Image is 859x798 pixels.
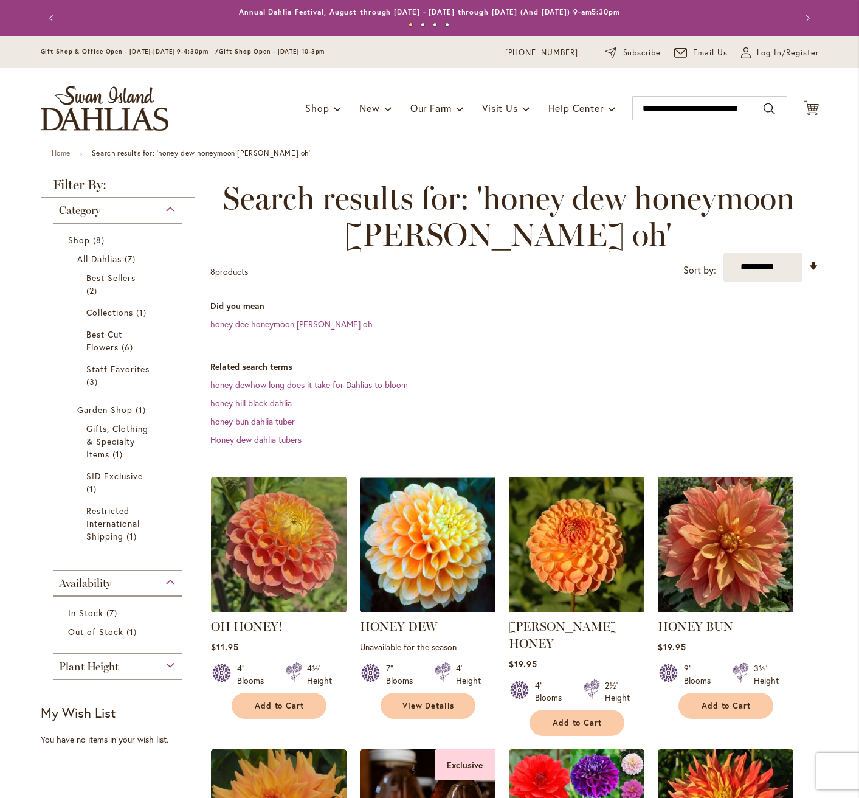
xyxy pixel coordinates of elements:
[509,477,644,612] img: CRICHTON HONEY
[86,375,101,388] span: 3
[381,693,475,719] a: View Details
[360,477,495,612] img: Honey Dew
[658,641,686,653] span: $19.95
[605,47,661,59] a: Subscribe
[136,403,149,416] span: 1
[741,47,819,59] a: Log In/Register
[678,693,773,719] button: Add to Cart
[421,23,425,27] button: 2 of 4
[795,6,819,30] button: Next
[505,47,579,59] a: [PHONE_NUMBER]
[41,86,168,131] a: store logo
[126,625,140,638] span: 1
[77,253,122,265] span: All Dahlias
[509,619,617,651] a: [PERSON_NAME] HONEY
[68,234,90,246] span: Shop
[410,102,452,114] span: Our Farm
[86,284,100,297] span: 2
[210,300,819,312] dt: Did you mean
[77,404,133,415] span: Garden Shop
[386,662,420,687] div: 7" Blooms
[86,306,153,319] a: Collections
[683,259,716,282] label: Sort by:
[360,603,495,615] a: Honey Dew
[68,606,171,619] a: In Stock 7
[86,423,149,460] span: Gifts, Clothing & Specialty Items
[210,434,302,445] a: Honey dew dahlia tubers
[658,477,793,612] img: Honey Bun
[86,271,153,297] a: Best Sellers
[41,47,219,55] span: Gift Shop & Office Open - [DATE]-[DATE] 9-4:30pm /
[360,619,437,634] a: HONEY DEW
[86,422,153,460] a: Gifts, Clothing &amp; Specialty Items
[86,363,150,375] span: Staff Favorites
[68,234,171,246] a: Shop
[456,662,481,687] div: 4' Height
[402,701,455,711] span: View Details
[86,470,153,495] a: SID Exclusive
[86,363,153,388] a: Staff Favorites
[106,606,120,619] span: 7
[68,626,124,637] span: Out of Stock
[211,477,347,612] img: Oh Honey!
[305,102,329,114] span: Shop
[482,102,517,114] span: Visit Us
[211,603,347,615] a: Oh Honey!
[211,641,239,653] span: $11.95
[41,6,65,30] button: Previous
[210,397,292,409] a: honey hill black dahlia
[360,641,495,653] p: Unavailable for the season
[86,505,140,542] span: Restricted International Shipping
[86,328,122,353] span: Best Cut Flowers
[122,341,136,353] span: 6
[93,234,108,246] span: 8
[548,102,604,114] span: Help Center
[86,470,143,482] span: SID Exclusive
[693,47,728,59] span: Email Us
[77,403,162,416] a: Garden Shop
[237,662,271,687] div: 4" Blooms
[210,379,408,390] a: honey dewhow long does it take for Dahlias to bloom
[86,272,136,283] span: Best Sellers
[41,178,195,198] strong: Filter By:
[41,704,116,721] strong: My Wish List
[210,266,215,277] span: 8
[658,603,793,615] a: Honey Bun
[52,148,71,158] a: Home
[232,693,326,719] button: Add to Cart
[92,148,311,158] strong: Search results for: 'honey dew honeymoon [PERSON_NAME] oh'
[684,662,718,687] div: 9" Blooms
[445,23,449,27] button: 4 of 4
[605,679,630,704] div: 2½' Height
[435,749,495,780] div: Exclusive
[59,577,111,590] span: Availability
[86,482,100,495] span: 1
[239,7,620,16] a: Annual Dahlia Festival, August through [DATE] - [DATE] through [DATE] (And [DATE]) 9-am5:30pm
[125,252,139,265] span: 7
[210,361,819,373] dt: Related search terms
[211,619,282,634] a: OH HONEY!
[59,204,100,217] span: Category
[210,415,295,427] a: honey bun dahlia tuber
[68,625,171,638] a: Out of Stock 1
[509,658,537,670] span: $19.95
[86,504,153,543] a: Restricted International Shipping
[41,734,203,746] div: You have no items in your wish list.
[530,710,624,736] button: Add to Cart
[210,180,807,253] span: Search results for: 'honey dew honeymoon [PERSON_NAME] oh'
[623,47,661,59] span: Subscribe
[86,307,134,318] span: Collections
[754,662,779,687] div: 3½' Height
[674,47,728,59] a: Email Us
[77,252,162,265] a: All Dahlias
[210,262,248,282] p: products
[255,701,305,711] span: Add to Cart
[307,662,332,687] div: 4½' Height
[112,448,126,460] span: 1
[210,318,373,330] a: honey dee honeymoon [PERSON_NAME] oh
[136,306,150,319] span: 1
[68,607,103,619] span: In Stock
[86,328,153,353] a: Best Cut Flowers
[509,603,644,615] a: CRICHTON HONEY
[433,23,437,27] button: 3 of 4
